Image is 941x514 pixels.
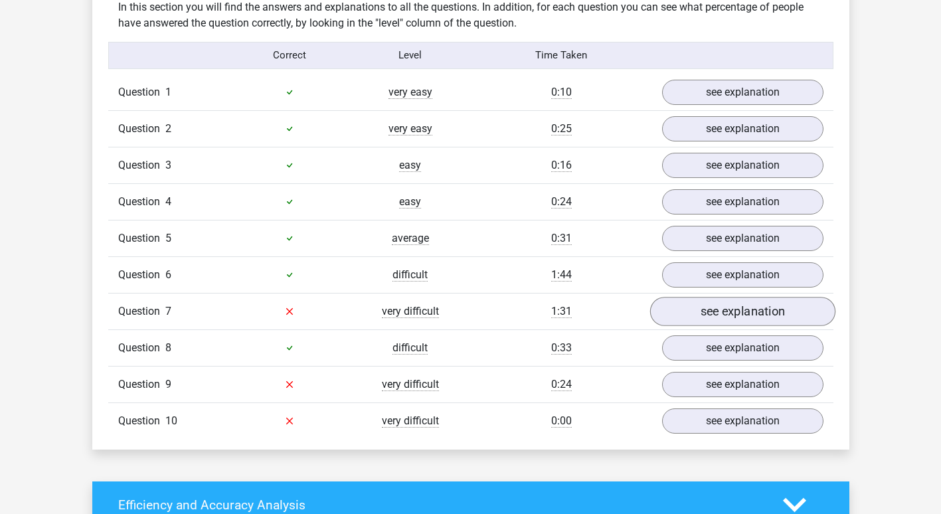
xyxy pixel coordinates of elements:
a: see explanation [662,262,823,288]
span: 5 [165,232,171,244]
h4: Efficiency and Accuracy Analysis [118,497,763,513]
span: 1:44 [551,268,572,282]
span: 3 [165,159,171,171]
span: very easy [388,122,432,135]
span: Question [118,230,165,246]
span: difficult [392,341,428,355]
span: 4 [165,195,171,208]
span: very difficult [382,305,439,318]
span: 8 [165,341,171,354]
span: Question [118,267,165,283]
div: Time Taken [470,48,651,63]
span: 0:25 [551,122,572,135]
span: Question [118,340,165,356]
div: Correct [229,48,350,63]
a: see explanation [662,372,823,397]
span: 0:24 [551,195,572,209]
a: see explanation [662,335,823,361]
span: easy [399,195,421,209]
span: 10 [165,414,177,427]
span: Question [118,84,165,100]
a: see explanation [662,408,823,434]
span: very difficult [382,378,439,391]
span: 6 [165,268,171,281]
span: very easy [388,86,432,99]
span: 0:31 [551,232,572,245]
span: 9 [165,378,171,390]
span: Question [118,303,165,319]
span: 0:16 [551,159,572,172]
span: Question [118,121,165,137]
span: 1 [165,86,171,98]
a: see explanation [662,116,823,141]
span: 2 [165,122,171,135]
div: Level [350,48,471,63]
span: Question [118,377,165,392]
a: see explanation [662,80,823,105]
span: 0:33 [551,341,572,355]
a: see explanation [662,226,823,251]
span: Question [118,157,165,173]
span: 7 [165,305,171,317]
span: 0:10 [551,86,572,99]
a: see explanation [662,189,823,214]
span: Question [118,194,165,210]
span: 0:24 [551,378,572,391]
span: 1:31 [551,305,572,318]
span: Question [118,413,165,429]
span: average [392,232,429,245]
span: 0:00 [551,414,572,428]
span: easy [399,159,421,172]
span: difficult [392,268,428,282]
a: see explanation [662,153,823,178]
a: see explanation [649,297,835,326]
span: very difficult [382,414,439,428]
